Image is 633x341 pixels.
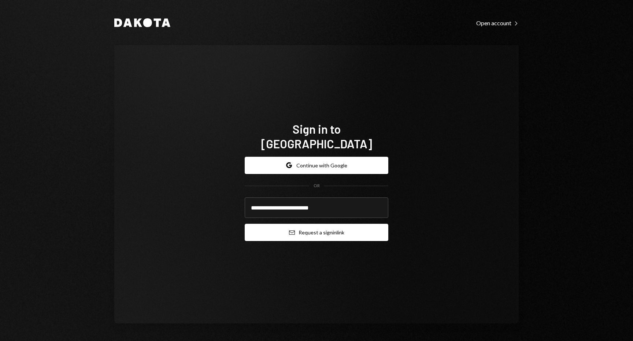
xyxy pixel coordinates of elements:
[245,157,388,174] button: Continue with Google
[245,224,388,241] button: Request a signinlink
[314,183,320,189] div: OR
[476,19,519,27] a: Open account
[245,122,388,151] h1: Sign in to [GEOGRAPHIC_DATA]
